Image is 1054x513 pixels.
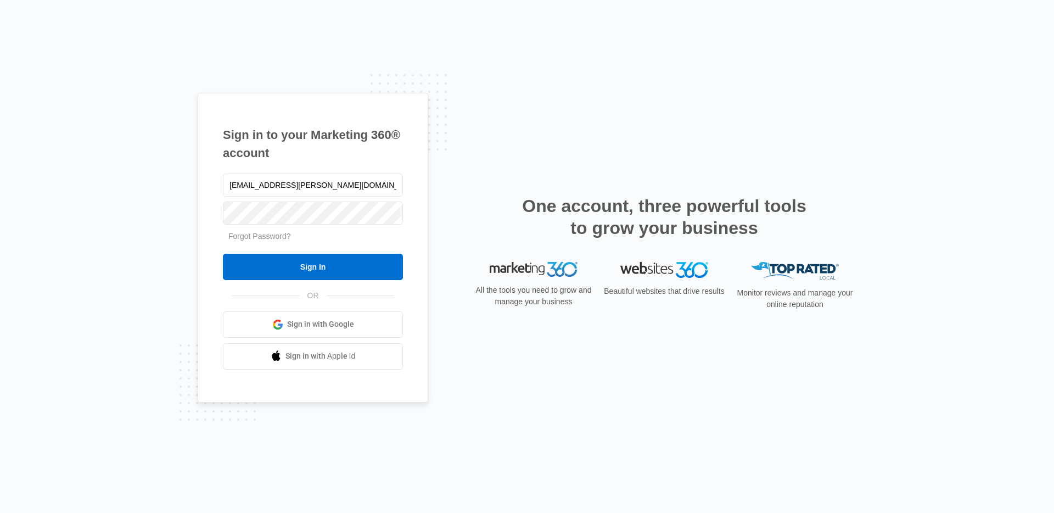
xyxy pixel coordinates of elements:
a: Forgot Password? [228,232,291,241]
span: OR [300,290,327,302]
p: Monitor reviews and manage your online reputation [733,287,856,310]
h2: One account, three powerful tools to grow your business [519,195,810,239]
a: Sign in with Apple Id [223,343,403,370]
span: Sign in with Google [287,319,354,330]
span: Sign in with Apple Id [285,350,356,362]
p: All the tools you need to grow and manage your business [472,285,595,308]
p: Beautiful websites that drive results [603,286,726,297]
img: Marketing 360 [490,262,578,277]
input: Email [223,174,403,197]
h1: Sign in to your Marketing 360® account [223,126,403,162]
input: Sign In [223,254,403,280]
a: Sign in with Google [223,311,403,338]
img: Top Rated Local [751,262,839,280]
img: Websites 360 [620,262,708,278]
